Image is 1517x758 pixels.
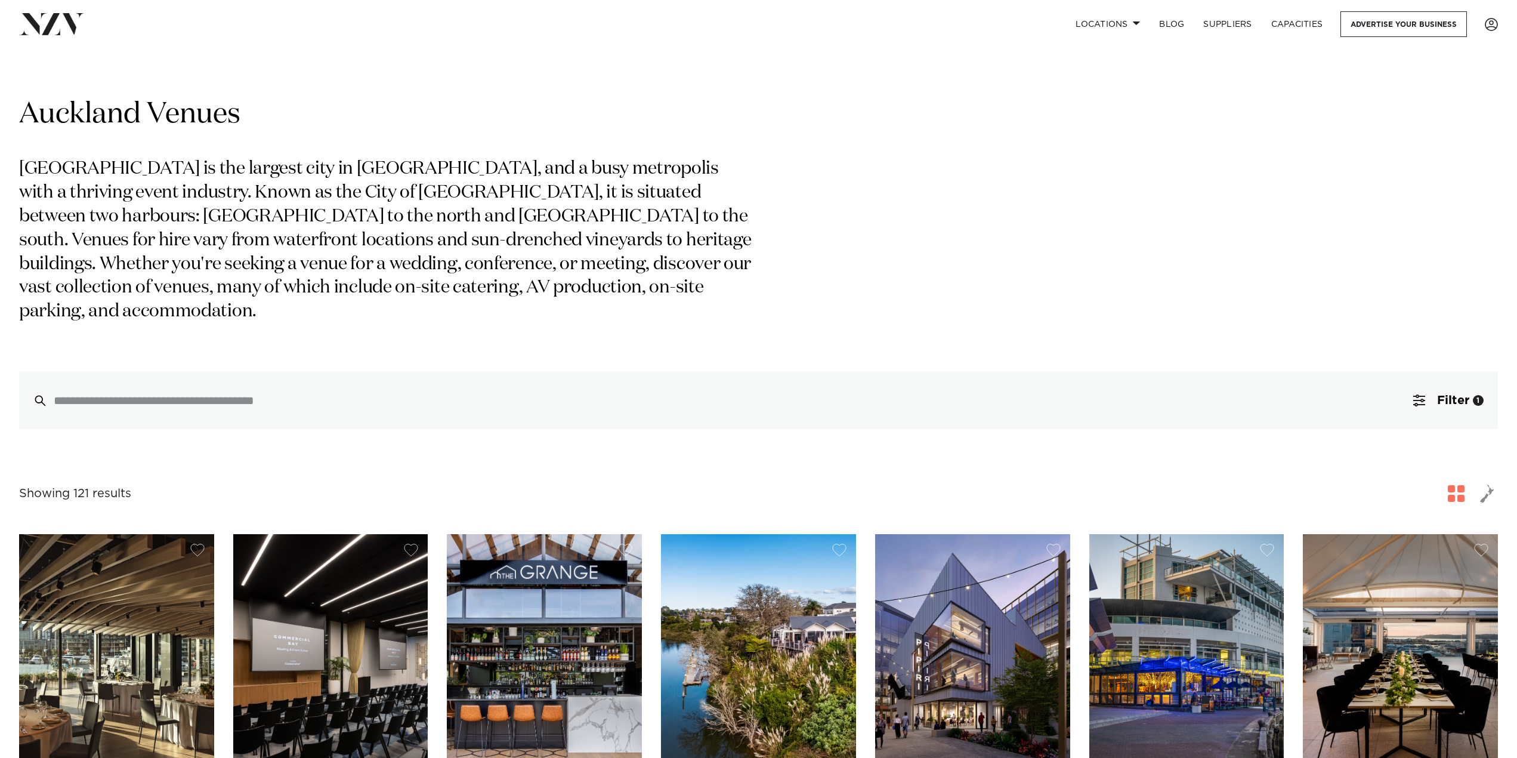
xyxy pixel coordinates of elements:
[1340,11,1467,37] a: Advertise your business
[1066,11,1150,37] a: Locations
[1473,395,1484,406] div: 1
[1437,395,1469,406] span: Filter
[1194,11,1261,37] a: SUPPLIERS
[19,158,756,324] p: [GEOGRAPHIC_DATA] is the largest city in [GEOGRAPHIC_DATA], and a busy metropolis with a thriving...
[1150,11,1194,37] a: BLOG
[19,13,84,35] img: nzv-logo.png
[19,485,131,503] div: Showing 121 results
[1262,11,1333,37] a: Capacities
[1399,372,1498,429] button: Filter1
[19,96,1498,134] h1: Auckland Venues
